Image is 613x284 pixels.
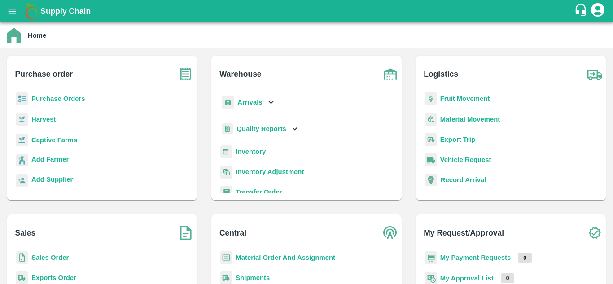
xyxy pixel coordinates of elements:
[16,113,28,126] img: harvest
[425,174,437,186] img: recordArrival
[441,176,486,184] a: Record Arrival
[237,99,262,106] b: Arrivals
[220,145,232,158] img: whInventory
[31,254,69,261] a: Sales Order
[220,166,232,179] img: inventory
[220,251,232,264] img: centralMaterial
[40,7,91,16] b: Supply Chain
[236,274,270,281] a: Shipments
[379,222,402,244] img: central
[22,2,40,20] img: logo
[16,154,28,167] img: farmer
[518,253,532,263] p: 0
[16,133,28,147] img: harvest
[425,251,437,264] img: payment
[425,92,437,105] img: fruit
[219,68,262,80] b: Warehouse
[31,274,76,281] a: Exports Order
[7,28,21,43] img: home
[425,133,437,146] img: delivery
[590,2,606,21] div: account of current user
[424,68,458,80] b: Logistics
[222,123,233,135] img: qualityReport
[440,95,490,102] a: Fruit Movement
[236,188,282,196] a: Transfer Order
[219,227,246,239] b: Central
[236,168,304,175] a: Inventory Adjustment
[40,5,574,17] a: Supply Chain
[16,92,28,105] img: reciept
[379,63,402,85] img: warehouse
[236,148,266,155] a: Inventory
[220,186,232,199] img: whTransfer
[583,63,606,85] img: truck
[31,156,69,163] b: Add Farmer
[424,227,504,239] b: My Request/Approval
[28,32,46,39] b: Home
[425,113,437,126] img: material
[501,273,515,283] p: 0
[583,222,606,244] img: check
[31,175,73,187] a: Add Supplier
[440,275,494,282] a: My Approval List
[236,254,335,261] a: Material Order And Assignment
[574,3,590,19] div: customer-support
[15,68,73,80] b: Purchase order
[175,63,197,85] img: purchase
[440,254,511,261] a: My Payment Requests
[31,136,77,144] a: Captive Farms
[222,96,234,109] img: whArrival
[31,95,85,102] a: Purchase Orders
[440,156,491,163] a: Vehicle Request
[16,174,28,187] img: supplier
[236,125,286,132] b: Quality Reports
[31,116,56,123] a: Harvest
[175,222,197,244] img: soSales
[31,154,69,166] a: Add Farmer
[2,1,22,22] button: open drawer
[16,251,28,264] img: sales
[15,227,36,239] b: Sales
[220,92,276,113] div: Arrivals
[220,120,300,138] div: Quality Reports
[31,176,73,183] b: Add Supplier
[440,136,475,143] a: Export Trip
[440,116,500,123] a: Material Movement
[425,153,437,166] img: vehicle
